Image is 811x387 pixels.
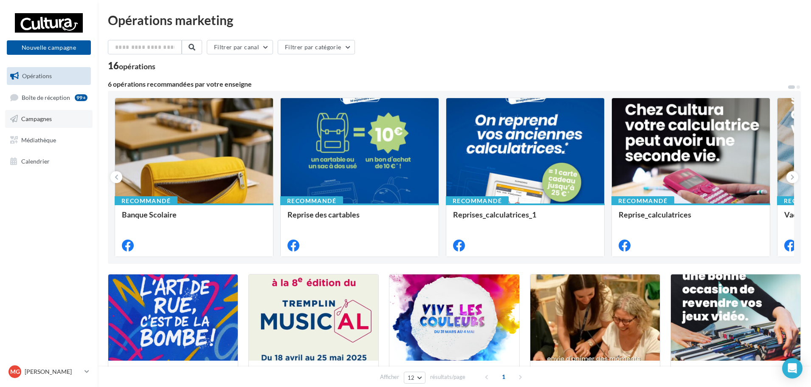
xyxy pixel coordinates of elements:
[611,196,674,206] div: Recommandé
[108,61,155,71] div: 16
[25,367,81,376] p: [PERSON_NAME]
[22,93,70,101] span: Boîte de réception
[7,364,91,380] a: MG [PERSON_NAME]
[408,374,415,381] span: 12
[10,367,20,376] span: MG
[404,372,425,384] button: 12
[115,196,177,206] div: Recommandé
[5,88,93,107] a: Boîte de réception99+
[5,153,93,170] a: Calendrier
[22,72,52,79] span: Opérations
[278,40,355,54] button: Filtrer par catégorie
[287,210,432,227] div: Reprise des cartables
[446,196,509,206] div: Recommandé
[7,40,91,55] button: Nouvelle campagne
[453,210,597,227] div: Reprises_calculatrices_1
[5,110,93,128] a: Campagnes
[5,67,93,85] a: Opérations
[619,210,763,227] div: Reprise_calculatrices
[21,157,50,164] span: Calendrier
[5,131,93,149] a: Médiathèque
[21,115,52,122] span: Campagnes
[207,40,273,54] button: Filtrer par canal
[280,196,343,206] div: Recommandé
[108,81,787,88] div: 6 opérations recommandées par votre enseigne
[122,210,266,227] div: Banque Scolaire
[430,373,465,381] span: résultats/page
[782,358,803,379] div: Open Intercom Messenger
[380,373,399,381] span: Afficher
[119,62,155,70] div: opérations
[75,94,87,101] div: 99+
[497,370,510,384] span: 1
[21,136,56,144] span: Médiathèque
[108,14,801,26] div: Opérations marketing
